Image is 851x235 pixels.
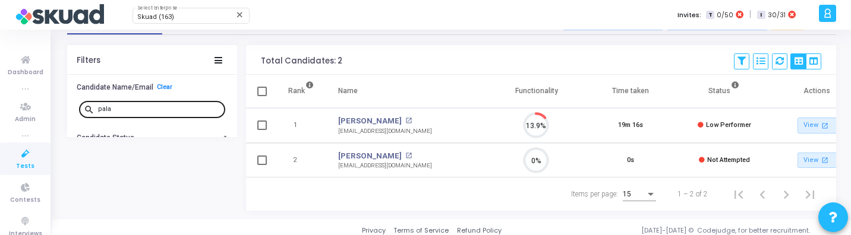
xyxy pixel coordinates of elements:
[405,117,412,124] mat-icon: open_in_new
[768,10,786,20] span: 30/31
[261,56,342,66] div: Total Candidates: 2
[798,117,839,134] a: View
[677,75,771,108] th: Status
[623,190,656,199] mat-select: Items per page:
[677,10,701,20] label: Invites:
[338,115,402,127] a: [PERSON_NAME]
[717,10,733,20] span: 0/50
[157,83,172,91] a: Clear
[77,83,153,92] h6: Candidate Name/Email
[820,155,830,165] mat-icon: open_in_new
[16,161,34,172] span: Tests
[276,108,326,143] td: 1
[798,182,822,206] button: Last page
[77,56,100,65] div: Filters
[727,182,751,206] button: First page
[749,8,751,21] span: |
[790,53,821,69] div: View Options
[677,189,708,199] div: 1 – 2 of 2
[820,120,830,131] mat-icon: open_in_new
[706,11,714,20] span: T
[751,182,774,206] button: Previous page
[84,104,98,115] mat-icon: search
[757,11,765,20] span: I
[77,134,134,142] h6: Candidate Status
[338,150,402,162] a: [PERSON_NAME]
[8,68,43,78] span: Dashboard
[798,153,839,169] a: View
[338,161,432,170] div: [EMAIL_ADDRESS][DOMAIN_NAME]
[15,115,36,125] span: Admin
[618,120,643,131] div: 19m 16s
[137,13,174,21] span: Skuad (163)
[98,106,220,113] input: Search...
[774,182,798,206] button: Next page
[571,189,618,199] div: Items per page:
[706,121,751,129] span: Low Performer
[612,84,649,97] div: Time taken
[235,10,245,20] mat-icon: Clear
[338,84,358,97] div: Name
[67,129,237,147] button: Candidate Status
[338,127,432,136] div: [EMAIL_ADDRESS][DOMAIN_NAME]
[276,143,326,178] td: 2
[405,153,412,159] mat-icon: open_in_new
[10,195,40,205] span: Contests
[623,190,631,198] span: 15
[490,75,584,108] th: Functionality
[15,3,104,27] img: logo
[707,156,750,164] span: Not Attempted
[67,78,237,96] button: Candidate Name/EmailClear
[276,75,326,108] th: Rank
[627,155,634,166] div: 0s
